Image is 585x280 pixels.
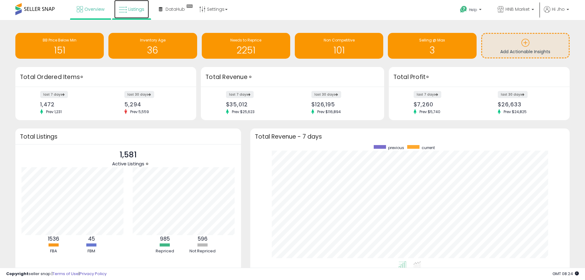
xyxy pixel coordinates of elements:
span: Prev: $24,825 [501,109,530,114]
a: Add Actionable Insights [482,34,569,57]
span: Overview [84,6,104,12]
div: Tooltip anchor [184,3,195,9]
span: BB Price Below Min [43,37,76,43]
div: Tooltip anchor [79,74,84,80]
a: Inventory Age 36 [108,33,197,59]
span: Prev: $116,894 [314,109,344,114]
h3: Total Revenue - 7 days [255,134,565,139]
label: last 30 days [124,91,154,98]
strong: Copyright [6,271,29,277]
span: Non Competitive [324,37,355,43]
a: Terms of Use [53,271,79,277]
span: HNB Market [505,6,530,12]
span: Active Listings [112,160,144,167]
b: 45 [88,235,95,243]
label: last 30 days [498,91,528,98]
h1: 151 [18,45,101,55]
span: Prev: 5,559 [127,109,152,114]
div: $26,633 [498,101,559,108]
label: last 7 days [414,91,441,98]
label: last 7 days [226,91,254,98]
div: FBA [35,248,72,254]
h1: 101 [298,45,380,55]
label: last 7 days [40,91,68,98]
div: Not Repriced [184,248,221,254]
div: FBM [73,248,110,254]
p: 1,581 [112,149,144,161]
label: last 30 days [311,91,341,98]
span: previous [388,145,404,150]
div: $126,195 [311,101,373,108]
div: Tooltip anchor [425,74,430,80]
b: 985 [160,235,170,243]
a: Hi Jho [544,6,569,20]
h1: 3 [391,45,473,55]
div: seller snap | | [6,271,107,277]
h3: Total Ordered Items [20,73,192,81]
div: $7,260 [414,101,475,108]
span: DataHub [166,6,185,12]
a: Help [455,1,488,20]
h1: 36 [111,45,194,55]
span: Listings [128,6,144,12]
i: Get Help [460,6,467,13]
span: Needs to Reprice [230,37,261,43]
span: 2025-10-9 08:24 GMT [552,271,579,277]
div: $35,012 [226,101,288,108]
a: Privacy Policy [80,271,107,277]
span: Prev: 1,231 [43,109,65,114]
h3: Total Revenue [205,73,380,81]
h1: 2251 [205,45,287,55]
h3: Total Profit [393,73,565,81]
span: Add Actionable Insights [500,49,550,55]
span: Hi Jho [552,6,565,12]
span: Prev: $5,740 [416,109,443,114]
a: Needs to Reprice 2251 [202,33,290,59]
span: Prev: $25,623 [229,109,258,114]
div: Repriced [146,248,183,254]
a: BB Price Below Min 151 [15,33,104,59]
span: Selling @ Max [419,37,445,43]
b: 1536 [48,235,59,243]
div: 5,294 [124,101,185,108]
b: 596 [198,235,208,243]
div: Tooltip anchor [144,161,150,167]
a: Non Competitive 101 [295,33,383,59]
h3: Total Listings [20,134,236,139]
div: 1,472 [40,101,101,108]
span: Help [469,7,477,12]
a: Selling @ Max 3 [388,33,476,59]
div: Tooltip anchor [248,74,253,80]
span: Inventory Age [140,37,166,43]
span: current [422,145,435,150]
